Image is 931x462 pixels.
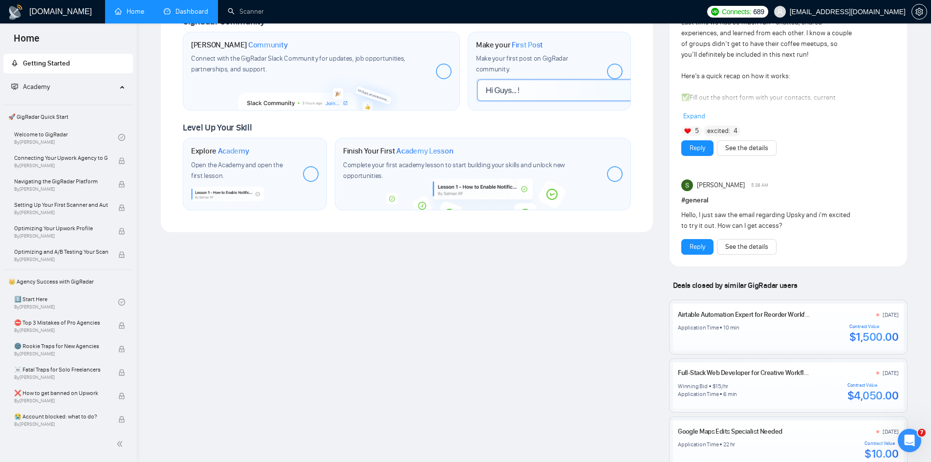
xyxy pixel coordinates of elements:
[725,242,768,252] a: See the details
[118,181,125,188] span: lock
[918,429,926,437] span: 7
[118,228,125,235] span: lock
[6,31,47,52] span: Home
[717,140,777,156] button: See the details
[721,382,728,390] div: /hr
[849,330,899,344] div: $1,500.00
[723,390,737,398] div: 6 min
[847,382,899,388] div: Contract Value
[14,351,108,357] span: By [PERSON_NAME]
[116,439,126,449] span: double-left
[14,233,108,239] span: By [PERSON_NAME]
[683,112,705,120] span: Expand
[695,126,699,136] span: 5
[678,369,870,377] a: Full-Stack Web Developer for Creative Workflow Platform (MVP Build)
[849,324,899,330] div: Contract Value
[883,311,899,319] div: [DATE]
[476,54,568,73] span: Make your first post on GigRadar community.
[912,8,927,16] span: setting
[681,210,853,231] div: Hello, I just saw the email regarding Upsky and i'm excited to try it out. How can I get access?
[14,210,108,216] span: By [PERSON_NAME]
[14,365,108,374] span: ☠️ Fatal Traps for Solo Freelancers
[14,398,108,404] span: By [PERSON_NAME]
[697,180,745,191] span: [PERSON_NAME]
[678,324,718,331] div: Application Time
[681,179,693,191] img: Sagar Mutha
[678,440,718,448] div: Application Time
[883,428,899,436] div: [DATE]
[681,93,690,102] span: ✅
[238,70,404,110] img: slackcommunity-bg.png
[191,146,249,156] h1: Explore
[476,40,543,50] h1: Make your
[715,382,721,390] div: 15
[14,341,108,351] span: 🌚 Rookie Traps for New Agencies
[118,299,125,306] span: check-circle
[4,272,132,291] span: 👑 Agency Success with GigRadar
[115,7,144,16] a: homeHome
[14,257,108,263] span: By [PERSON_NAME]
[14,186,108,192] span: By [PERSON_NAME]
[118,322,125,329] span: lock
[777,8,783,15] span: user
[14,127,118,148] a: Welcome to GigRadarBy[PERSON_NAME]
[722,6,751,17] span: Connects:
[512,40,543,50] span: First Post
[118,393,125,399] span: lock
[164,7,208,16] a: dashboardDashboard
[911,8,927,16] a: setting
[118,134,125,141] span: check-circle
[118,346,125,352] span: lock
[723,440,735,448] div: 22 hr
[725,143,768,154] a: See the details
[713,382,716,390] div: $
[14,163,108,169] span: By [PERSON_NAME]
[14,291,118,313] a: 1️⃣ Start HereBy[PERSON_NAME]
[865,440,898,446] div: Contract Value
[248,40,288,50] span: Community
[865,446,898,461] div: $10.00
[183,16,265,27] span: GigRadar Community
[14,318,108,328] span: ⛔ Top 3 Mistakes of Pro Agencies
[751,181,768,190] span: 5:38 AM
[218,146,249,156] span: Academy
[118,416,125,423] span: lock
[14,223,108,233] span: Optimizing Your Upwork Profile
[678,427,782,436] a: Google Maps Edits Specialist Needed
[690,242,705,252] a: Reply
[681,239,714,255] button: Reply
[911,4,927,20] button: setting
[883,369,899,377] div: [DATE]
[678,382,707,390] div: Winning Bid
[684,128,691,134] img: ❤️
[14,412,108,421] span: 😭 Account blocked: what to do?
[711,8,719,16] img: upwork-logo.png
[228,7,264,16] a: searchScanner
[734,126,737,136] span: 4
[11,83,18,90] span: fund-projection-screen
[191,54,405,73] span: Connect with the GigRadar Slack Community for updates, job opportunities, partnerships, and support.
[14,200,108,210] span: Setting Up Your First Scanner and Auto-Bidder
[717,239,777,255] button: See the details
[191,161,282,180] span: Open the Academy and open the first lesson.
[678,390,718,398] div: Application Time
[706,126,730,136] span: :excited:
[183,122,252,133] span: Level Up Your Skill
[14,176,108,186] span: Navigating the GigRadar Platform
[8,4,23,20] img: logo
[669,277,801,294] span: Deals closed by similar GigRadar users
[14,374,108,380] span: By [PERSON_NAME]
[3,54,133,73] li: Getting Started
[343,161,565,180] span: Complete your first academy lesson to start building your skills and unlock new opportunities.
[678,310,815,319] a: Airtable Automation Expert for Reorder Workflow
[343,146,453,156] h1: Finish Your First
[4,107,132,127] span: 🚀 GigRadar Quick Start
[118,369,125,376] span: lock
[14,328,108,333] span: By [PERSON_NAME]
[191,40,288,50] h1: [PERSON_NAME]
[11,60,18,66] span: rocket
[723,324,739,331] div: 10 min
[681,195,895,206] h1: # general
[681,140,714,156] button: Reply
[14,247,108,257] span: Optimizing and A/B Testing Your Scanner for Better Results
